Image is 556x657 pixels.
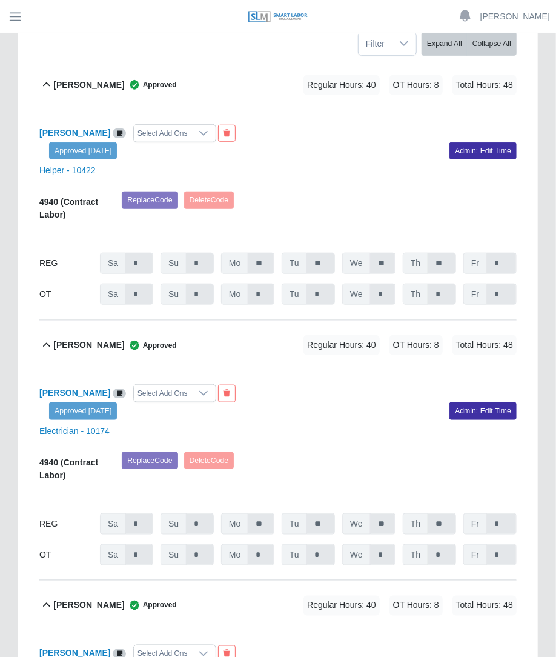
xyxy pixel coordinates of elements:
[161,253,187,274] span: Su
[39,581,517,630] button: [PERSON_NAME] Approved Regular Hours: 40 OT Hours: 8 Total Hours: 48
[422,32,468,56] button: Expand All
[39,321,517,370] button: [PERSON_NAME] Approved Regular Hours: 40 OT Hours: 8 Total Hours: 48
[403,544,428,565] span: Th
[39,253,93,274] div: REG
[39,544,93,565] div: OT
[389,75,443,95] span: OT Hours: 8
[39,128,110,138] a: [PERSON_NAME]
[221,284,248,305] span: Mo
[113,128,126,138] a: View/Edit Notes
[100,513,126,535] span: Sa
[342,253,371,274] span: We
[463,544,487,565] span: Fr
[122,192,177,208] button: ReplaceCode
[403,513,428,535] span: Th
[39,458,98,480] b: 4940 (Contract Labor)
[452,596,517,616] span: Total Hours: 48
[282,284,307,305] span: Tu
[452,335,517,355] span: Total Hours: 48
[342,513,371,535] span: We
[161,284,187,305] span: Su
[125,599,177,612] span: Approved
[359,33,392,55] span: Filter
[467,32,517,56] button: Collapse All
[53,599,124,612] b: [PERSON_NAME]
[342,284,371,305] span: We
[282,513,307,535] span: Tu
[39,165,96,175] a: Helper - 10422
[221,513,248,535] span: Mo
[282,253,307,274] span: Tu
[463,513,487,535] span: Fr
[403,284,428,305] span: Th
[100,253,126,274] span: Sa
[303,75,380,95] span: Regular Hours: 40
[282,544,307,565] span: Tu
[53,339,124,352] b: [PERSON_NAME]
[303,335,380,355] span: Regular Hours: 40
[449,142,517,159] a: Admin: Edit Time
[49,142,117,159] a: Approved [DATE]
[53,79,124,92] b: [PERSON_NAME]
[125,79,177,91] span: Approved
[303,596,380,616] span: Regular Hours: 40
[452,75,517,95] span: Total Hours: 48
[134,385,191,402] div: Select Add Ons
[218,125,236,142] button: End Worker & Remove from the Timesheet
[389,335,443,355] span: OT Hours: 8
[122,452,177,469] button: ReplaceCode
[184,452,234,469] button: DeleteCode
[39,388,110,398] a: [PERSON_NAME]
[389,596,443,616] span: OT Hours: 8
[125,339,177,352] span: Approved
[184,192,234,208] button: DeleteCode
[221,544,248,565] span: Mo
[39,197,98,219] b: 4940 (Contract Labor)
[449,402,517,419] a: Admin: Edit Time
[342,544,371,565] span: We
[221,253,248,274] span: Mo
[39,284,93,305] div: OT
[39,513,93,535] div: REG
[113,388,126,398] a: View/Edit Notes
[161,513,187,535] span: Su
[403,253,428,274] span: Th
[39,61,517,110] button: [PERSON_NAME] Approved Regular Hours: 40 OT Hours: 8 Total Hours: 48
[218,385,236,402] button: End Worker & Remove from the Timesheet
[100,544,126,565] span: Sa
[463,284,487,305] span: Fr
[161,544,187,565] span: Su
[422,32,517,56] div: bulk actions
[248,10,308,24] img: SLM Logo
[39,426,110,436] a: Electrician - 10174
[480,10,550,23] a: [PERSON_NAME]
[134,125,191,142] div: Select Add Ons
[49,402,117,419] a: Approved [DATE]
[100,284,126,305] span: Sa
[463,253,487,274] span: Fr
